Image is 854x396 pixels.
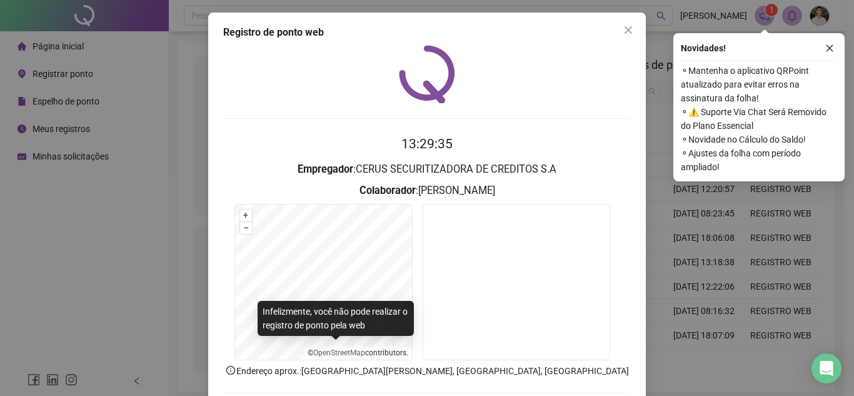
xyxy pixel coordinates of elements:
button: Close [618,20,638,40]
span: info-circle [225,365,236,376]
div: Open Intercom Messenger [811,353,841,383]
span: ⚬ Mantenha o aplicativo QRPoint atualizado para evitar erros na assinatura da folha! [681,64,837,105]
span: close [825,44,834,53]
h3: : CERUS SECURITIZADORA DE CREDITOS S.A [223,161,631,178]
img: QRPoint [399,45,455,103]
button: – [240,222,252,234]
span: ⚬ Ajustes da folha com período ampliado! [681,146,837,174]
time: 13:29:35 [401,136,453,151]
span: close [623,25,633,35]
span: Novidades ! [681,41,726,55]
span: ⚬ ⚠️ Suporte Via Chat Será Removido do Plano Essencial [681,105,837,133]
strong: Empregador [298,163,353,175]
li: © contributors. [308,348,408,357]
span: ⚬ Novidade no Cálculo do Saldo! [681,133,837,146]
button: + [240,210,252,221]
strong: Colaborador [359,185,416,196]
h3: : [PERSON_NAME] [223,183,631,199]
div: Infelizmente, você não pode realizar o registro de ponto pela web [258,301,414,336]
div: Registro de ponto web [223,25,631,40]
p: Endereço aprox. : [GEOGRAPHIC_DATA][PERSON_NAME], [GEOGRAPHIC_DATA], [GEOGRAPHIC_DATA] [223,364,631,378]
a: OpenStreetMap [313,348,365,357]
